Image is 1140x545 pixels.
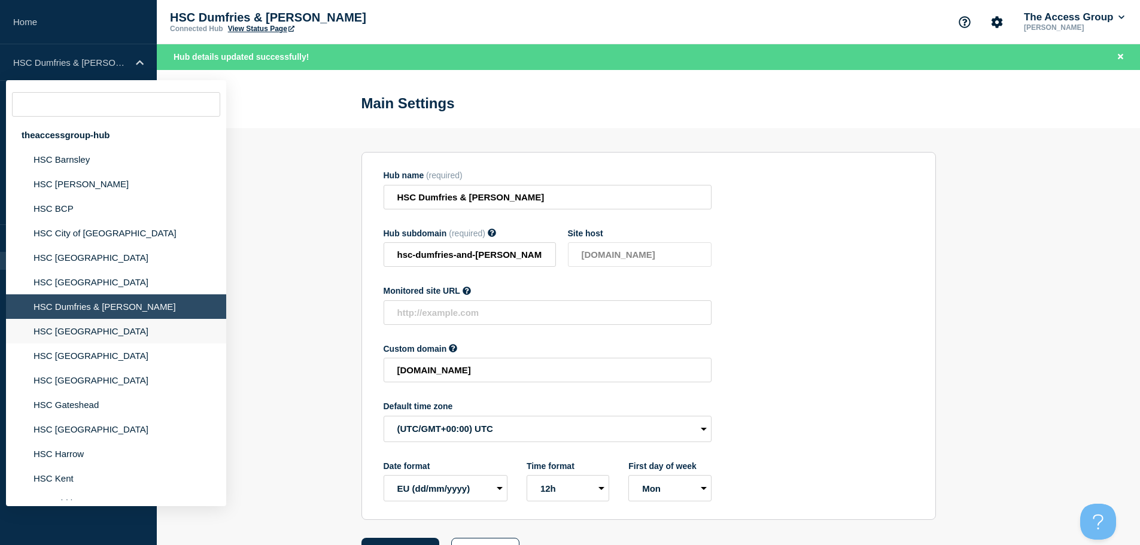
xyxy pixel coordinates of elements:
[384,416,712,442] select: Default time zone
[6,172,226,196] li: HSC [PERSON_NAME]
[426,170,463,180] span: (required)
[384,300,712,325] input: http://example.com
[1113,50,1128,64] button: Close banner
[384,242,556,267] input: sample
[1080,504,1116,540] iframe: Help Scout Beacon - Open
[984,10,1010,35] button: Account settings
[384,401,712,411] div: Default time zone
[6,417,226,442] li: HSC [GEOGRAPHIC_DATA]
[384,185,712,209] input: Hub name
[6,491,226,515] li: HSC Kirklees
[6,368,226,392] li: HSC [GEOGRAPHIC_DATA]
[6,442,226,466] li: HSC Harrow
[6,343,226,368] li: HSC [GEOGRAPHIC_DATA]
[6,123,226,147] div: theaccessgroup-hub
[952,10,977,35] button: Support
[384,229,447,238] span: Hub subdomain
[6,319,226,343] li: HSC [GEOGRAPHIC_DATA]
[13,57,128,68] p: HSC Dumfries & [PERSON_NAME]
[6,196,226,221] li: HSC BCP
[384,344,447,354] span: Custom domain
[628,475,711,501] select: First day of week
[6,147,226,172] li: HSC Barnsley
[1022,23,1127,32] p: [PERSON_NAME]
[6,245,226,270] li: HSC [GEOGRAPHIC_DATA]
[174,52,309,62] span: Hub details updated successfully!
[568,242,712,267] input: Site host
[568,229,712,238] div: Site host
[228,25,294,33] a: View Status Page
[384,461,507,471] div: Date format
[6,270,226,294] li: HSC [GEOGRAPHIC_DATA]
[6,294,226,319] li: HSC Dumfries & [PERSON_NAME]
[1022,11,1127,23] button: The Access Group
[384,170,712,180] div: Hub name
[170,25,223,33] p: Connected Hub
[628,461,711,471] div: First day of week
[527,475,609,501] select: Time format
[6,466,226,491] li: HSC Kent
[170,11,409,25] p: HSC Dumfries & [PERSON_NAME]
[384,475,507,501] select: Date format
[361,95,455,112] h1: Main Settings
[527,461,609,471] div: Time format
[6,392,226,417] li: HSC Gateshead
[384,286,460,296] span: Monitored site URL
[449,229,485,238] span: (required)
[6,221,226,245] li: HSC City of [GEOGRAPHIC_DATA]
